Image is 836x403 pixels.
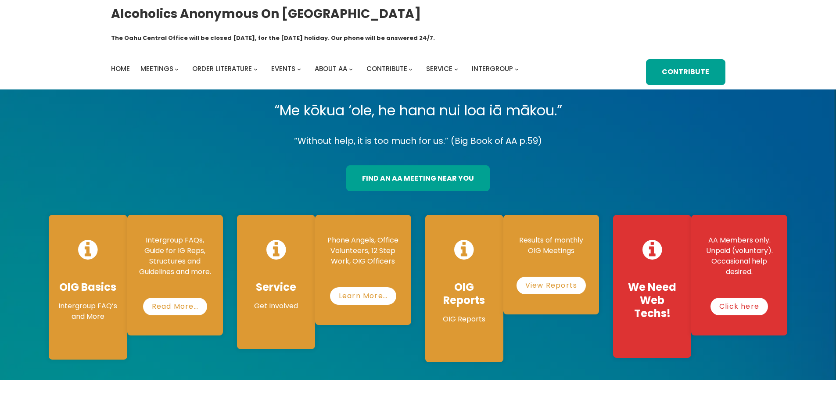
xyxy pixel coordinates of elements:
[409,67,413,71] button: Contribute submenu
[136,235,214,277] p: Intergroup FAQs, Guide for IG Reps, Structures and Guidelines and more.
[434,314,495,325] p: OIG Reports
[246,301,306,311] p: Get Involved
[140,64,173,73] span: Meetings
[111,34,435,43] h1: The Oahu Central Office will be closed [DATE], for the [DATE] holiday. Our phone will be answered...
[315,64,347,73] span: About AA
[111,63,522,75] nav: Intergroup
[710,298,768,315] a: Click here
[515,67,519,71] button: Intergroup submenu
[349,67,353,71] button: About AA submenu
[175,67,179,71] button: Meetings submenu
[42,133,794,149] p: “Without help, it is too much for us.” (Big Book of AA p.59)
[434,281,495,307] h4: OIG Reports
[472,63,513,75] a: Intergroup
[454,67,458,71] button: Service submenu
[426,63,452,75] a: Service
[140,63,173,75] a: Meetings
[622,281,682,320] h4: We Need Web Techs!
[42,98,794,123] p: “Me kōkua ‘ole, he hana nui loa iā mākou.”
[324,235,402,267] p: Phone Angels, Office Volunteers, 12 Step Work, OIG Officers
[512,235,590,256] p: Results of monthly OIG Meetings
[271,63,295,75] a: Events
[297,67,301,71] button: Events submenu
[346,165,490,191] a: find an aa meeting near you
[246,281,306,294] h4: Service
[366,63,407,75] a: Contribute
[366,64,407,73] span: Contribute
[254,67,258,71] button: Order Literature submenu
[271,64,295,73] span: Events
[143,298,207,315] a: Read More…
[111,64,130,73] span: Home
[57,281,118,294] h4: OIG Basics
[700,235,778,277] p: AA Members only. Unpaid (voluntary). Occasional help desired.
[57,301,118,322] p: Intergroup FAQ’s and More
[192,64,252,73] span: Order Literature
[517,277,586,294] a: View Reports
[646,59,725,85] a: Contribute
[111,63,130,75] a: Home
[111,3,421,25] a: Alcoholics Anonymous on [GEOGRAPHIC_DATA]
[472,64,513,73] span: Intergroup
[426,64,452,73] span: Service
[330,287,396,305] a: Learn More…
[315,63,347,75] a: About AA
